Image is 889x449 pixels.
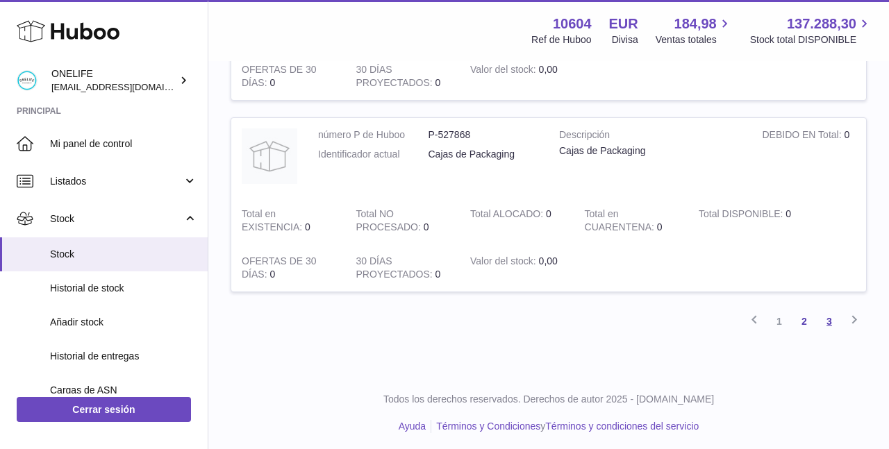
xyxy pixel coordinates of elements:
[817,309,842,334] a: 3
[399,421,426,432] a: Ayuda
[242,128,297,184] img: product image
[751,118,866,198] td: 0
[356,64,435,92] strong: 30 DÍAS PROYECTADOS
[17,70,38,91] img: administracion@onelifespain.com
[51,67,176,94] div: ONELIFE
[762,129,844,144] strong: DEBIDO EN Total
[50,316,197,329] span: Añadir stock
[231,197,346,244] td: 0
[318,148,429,161] dt: Identificador actual
[674,15,717,33] span: 184,98
[559,144,741,158] div: Cajas de Packaging
[553,15,592,33] strong: 10604
[431,420,699,433] li: y
[231,53,346,100] td: 0
[699,208,786,223] strong: Total DISPONIBLE
[559,128,741,145] strong: Descripción
[346,244,460,291] td: 0
[50,212,183,226] span: Stock
[539,64,558,75] span: 0,00
[219,393,878,406] p: Todos los derechos reservados. Derechos de autor 2025 - [DOMAIN_NAME]
[242,255,317,283] strong: OFERTAS DE 30 DÍAS
[585,208,657,236] strong: Total en CUARENTENA
[460,197,574,244] td: 0
[470,255,539,270] strong: Valor del stock
[231,244,346,291] td: 0
[470,208,546,223] strong: Total ALOCADO
[657,221,663,232] span: 0
[50,137,197,151] span: Mi panel de control
[50,350,197,363] span: Historial de entregas
[531,33,591,46] div: Ref de Huboo
[545,421,699,432] a: Términos y condiciones del servicio
[318,128,429,142] dt: número P de Huboo
[750,15,872,46] a: 137.288,30 Stock total DISPONIBLE
[242,208,305,236] strong: Total en EXISTENCIA
[356,208,424,236] strong: Total NO PROCESADO
[346,197,460,244] td: 0
[242,64,317,92] strong: OFERTAS DE 30 DÍAS
[429,128,539,142] dd: P-527868
[50,248,197,261] span: Stock
[792,309,817,334] a: 2
[429,148,539,161] dd: Cajas de Packaging
[51,81,204,92] span: [EMAIL_ADDRESS][DOMAIN_NAME]
[539,255,558,266] span: 0,00
[50,282,197,295] span: Historial de stock
[470,64,539,78] strong: Valor del stock
[787,15,856,33] span: 137.288,30
[609,15,638,33] strong: EUR
[436,421,540,432] a: Términos y Condiciones
[612,33,638,46] div: Divisa
[50,175,183,188] span: Listados
[346,53,460,100] td: 0
[356,255,435,283] strong: 30 DÍAS PROYECTADOS
[17,397,191,422] a: Cerrar sesión
[688,197,803,244] td: 0
[750,33,872,46] span: Stock total DISPONIBLE
[656,15,733,46] a: 184,98 Ventas totales
[50,384,197,397] span: Cargas de ASN
[767,309,792,334] a: 1
[656,33,733,46] span: Ventas totales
